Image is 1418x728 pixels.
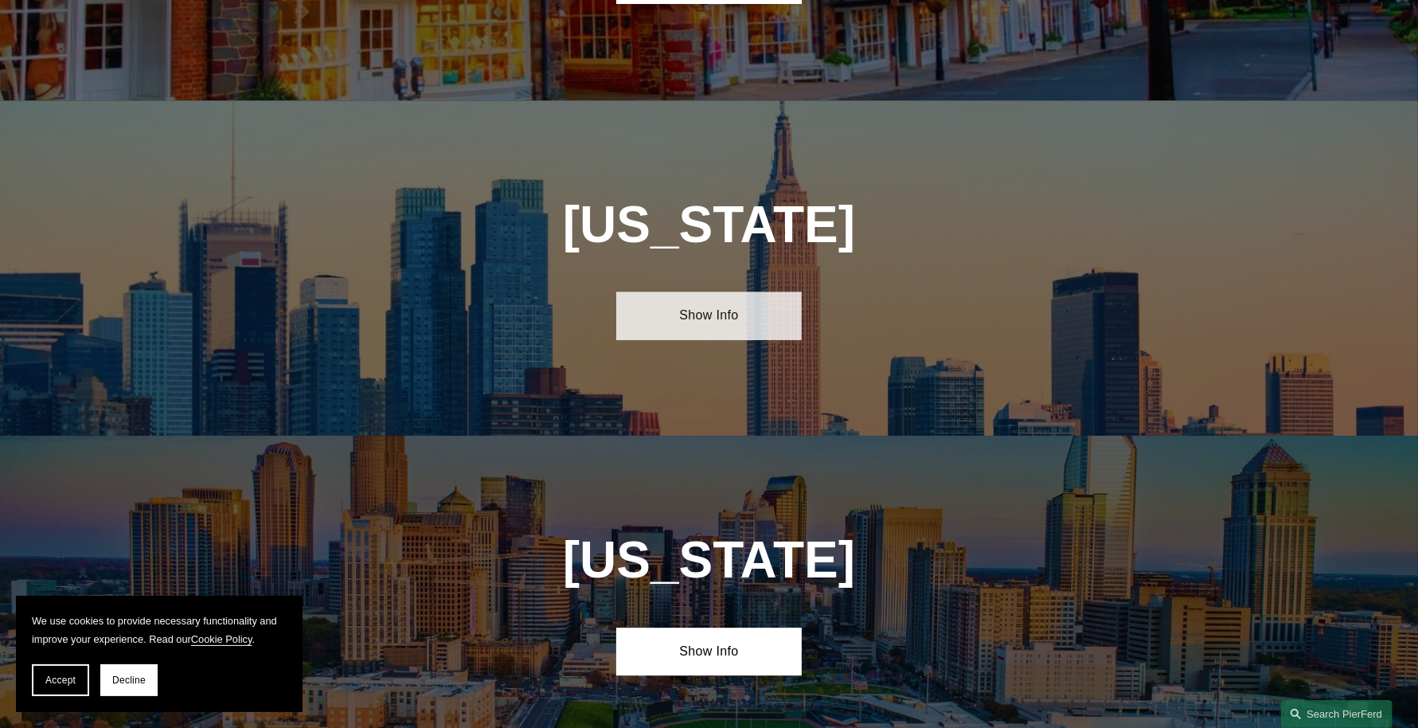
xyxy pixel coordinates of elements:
button: Decline [100,664,158,696]
button: Accept [32,664,89,696]
a: Show Info [616,628,802,675]
p: We use cookies to provide necessary functionality and improve your experience. Read our . [32,612,287,648]
a: Show Info [616,292,802,339]
a: Cookie Policy [191,633,252,645]
h1: [US_STATE] [477,531,941,589]
a: Search this site [1281,700,1393,728]
section: Cookie banner [16,596,303,712]
span: Decline [112,675,146,686]
h1: [US_STATE] [477,196,941,254]
span: Accept [45,675,76,686]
